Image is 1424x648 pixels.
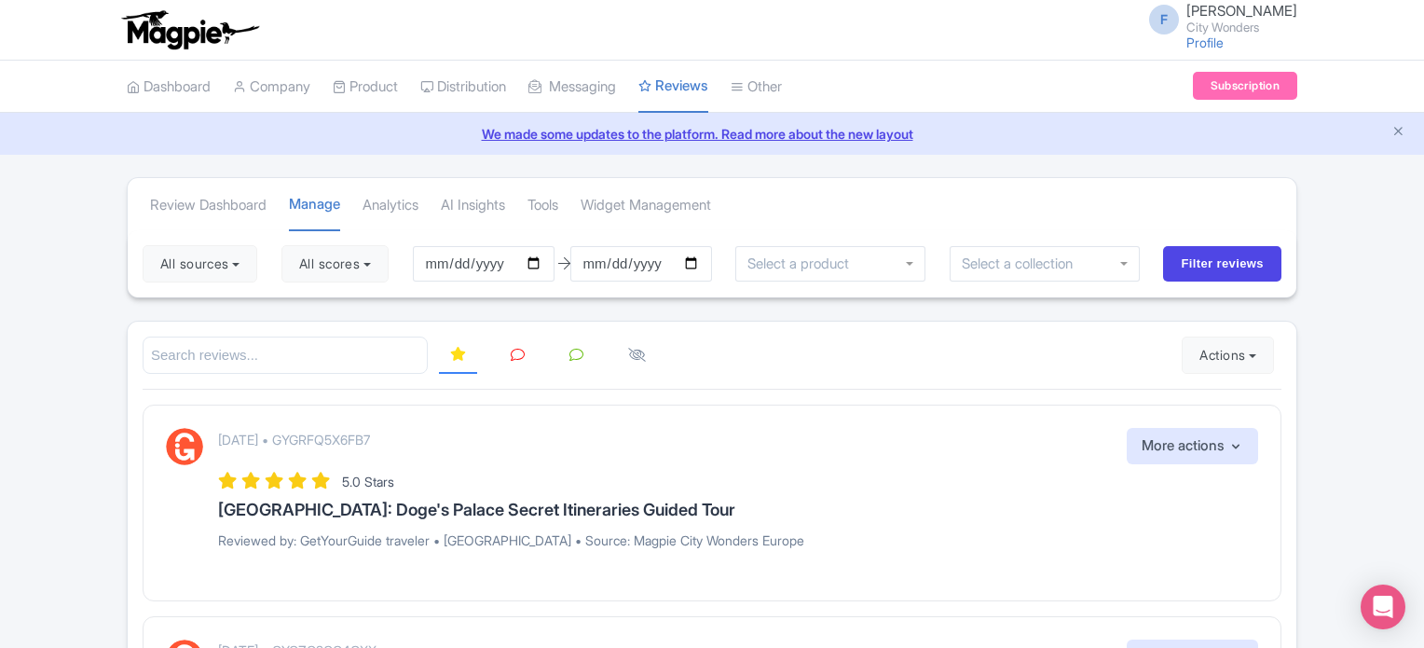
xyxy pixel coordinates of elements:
a: Dashboard [127,62,211,113]
h3: [GEOGRAPHIC_DATA]: Doge's Palace Secret Itineraries Guided Tour [218,501,1258,519]
a: Review Dashboard [150,180,267,231]
a: Product [333,62,398,113]
a: Widget Management [581,180,711,231]
span: 5.0 Stars [342,474,394,489]
p: Reviewed by: GetYourGuide traveler • [GEOGRAPHIC_DATA] • Source: Magpie City Wonders Europe [218,531,1258,550]
span: F [1149,5,1179,34]
span: [PERSON_NAME] [1186,2,1297,20]
a: Distribution [420,62,506,113]
button: All scores [281,245,389,283]
small: City Wonders [1186,21,1297,34]
a: Messaging [528,62,616,113]
button: More actions [1127,428,1258,464]
a: Manage [289,179,340,232]
input: Select a collection [962,255,1076,272]
div: Open Intercom Messenger [1361,585,1405,629]
button: Actions [1182,337,1274,374]
input: Search reviews... [143,337,428,375]
a: We made some updates to the platform. Read more about the new layout [11,124,1413,144]
a: Analytics [363,180,418,231]
input: Filter reviews [1163,246,1281,282]
a: Reviews [638,61,708,114]
button: All sources [143,245,257,283]
a: Subscription [1193,72,1297,100]
input: Select a product [747,255,851,272]
img: GetYourGuide Logo [166,428,203,465]
a: F [PERSON_NAME] City Wonders [1138,4,1297,34]
p: [DATE] • GYGRFQ5X6FB7 [218,430,370,449]
button: Close announcement [1391,122,1405,144]
a: Profile [1186,34,1224,50]
a: Company [233,62,310,113]
a: Tools [527,180,558,231]
a: AI Insights [441,180,505,231]
img: logo-ab69f6fb50320c5b225c76a69d11143b.png [117,9,262,50]
a: Other [731,62,782,113]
